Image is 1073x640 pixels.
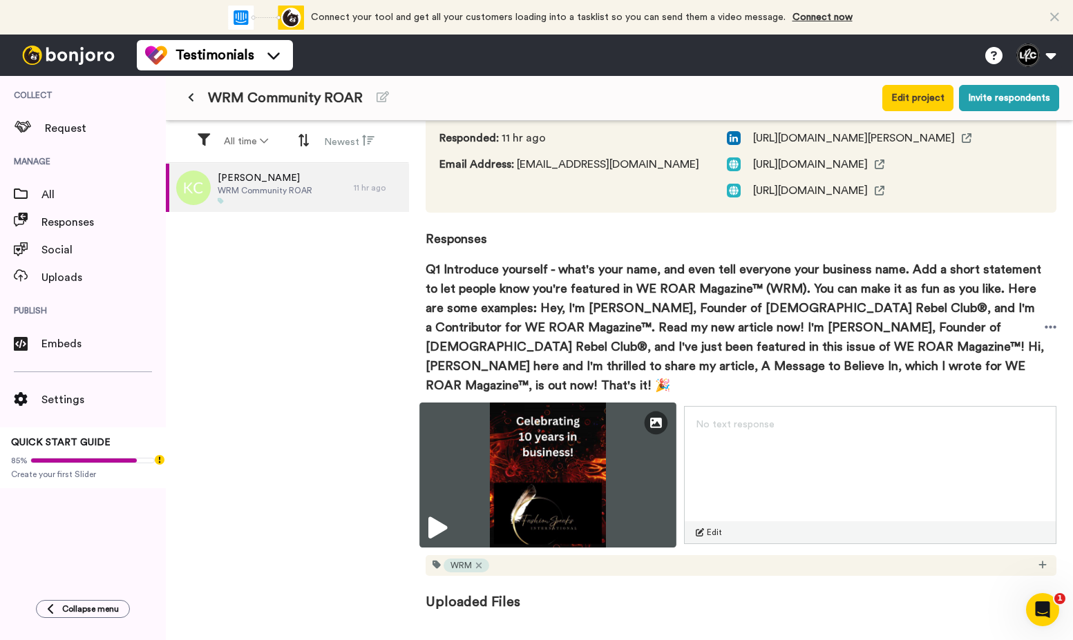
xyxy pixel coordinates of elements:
span: WRM Community ROAR [208,88,363,108]
span: [URL][DOMAIN_NAME][PERSON_NAME] [753,130,955,146]
span: 85% [11,455,28,466]
span: Connect your tool and get all your customers loading into a tasklist so you can send them a video... [311,12,786,22]
span: Edit [707,527,722,538]
img: tm-color.svg [145,44,167,66]
button: All time [216,129,276,154]
span: Testimonials [175,46,254,65]
span: Settings [41,391,166,408]
img: 631bb3d1-5d42-4641-a603-ff82ee492ce4-thumbnail_full-1758599602.jpg [419,403,676,547]
div: animation [228,6,304,30]
button: Edit project [882,85,953,111]
span: WRM [450,560,472,571]
span: Responses [426,213,1056,249]
button: Collapse menu [36,600,130,618]
span: Uploads [41,269,166,286]
img: web.svg [727,157,741,171]
span: Responses [41,214,166,231]
span: 1 [1054,593,1065,604]
span: [PERSON_NAME] [218,171,312,185]
span: Embeds [41,336,166,352]
img: web.svg [727,184,741,197]
span: Uploaded Files [426,576,1056,612]
span: WRM Community ROAR [218,185,312,196]
span: Request [45,120,166,137]
div: 11 hr ago [354,182,402,193]
span: [URL][DOMAIN_NAME] [753,182,868,199]
span: All [41,186,166,203]
span: [URL][DOMAIN_NAME] [753,156,868,173]
span: Q1 Introduce yourself - what's your name, and even tell everyone your business name. Add a short ... [426,260,1045,395]
img: kc.png [176,171,211,205]
span: Email Address : [439,159,514,170]
span: Create your first Slider [11,469,155,480]
div: Tooltip anchor [153,454,166,466]
span: 11 hr ago [439,130,699,146]
iframe: Intercom live chat [1026,593,1059,626]
span: [EMAIL_ADDRESS][DOMAIN_NAME] [439,156,699,173]
button: Invite respondents [959,85,1059,111]
a: [PERSON_NAME]WRM Community ROAR11 hr ago [166,164,409,212]
button: Newest [316,128,383,155]
span: Collapse menu [62,603,119,614]
span: Social [41,242,166,258]
img: linked-in.png [727,131,741,145]
span: QUICK START GUIDE [11,438,111,447]
img: bj-logo-header-white.svg [17,46,120,65]
span: No text response [696,420,775,429]
span: Responded : [439,133,499,144]
a: Connect now [792,12,853,22]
